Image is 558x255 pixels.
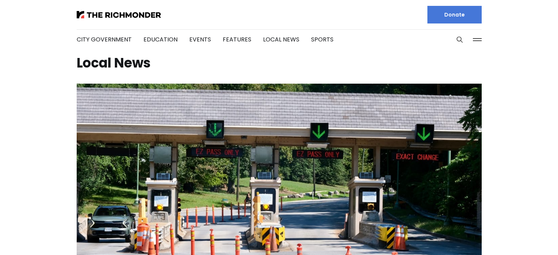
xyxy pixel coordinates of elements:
a: Donate [427,6,482,23]
a: City Government [77,35,132,44]
a: Sports [311,35,333,44]
a: Events [189,35,211,44]
a: Local News [263,35,299,44]
button: Search this site [454,34,465,45]
a: Education [143,35,178,44]
a: Features [223,35,251,44]
h1: Local News [77,57,482,69]
img: The Richmonder [77,11,161,18]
